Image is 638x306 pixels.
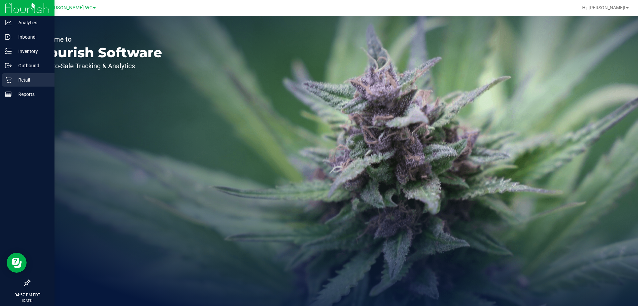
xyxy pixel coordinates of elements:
[12,47,52,55] p: Inventory
[3,292,52,298] p: 04:57 PM EDT
[12,33,52,41] p: Inbound
[3,298,52,303] p: [DATE]
[12,76,52,84] p: Retail
[12,90,52,98] p: Reports
[36,63,162,69] p: Seed-to-Sale Tracking & Analytics
[36,46,162,59] p: Flourish Software
[5,48,12,55] inline-svg: Inventory
[36,36,162,43] p: Welcome to
[5,91,12,98] inline-svg: Reports
[5,62,12,69] inline-svg: Outbound
[12,19,52,27] p: Analytics
[582,5,625,10] span: Hi, [PERSON_NAME]!
[7,253,27,273] iframe: Resource center
[5,77,12,83] inline-svg: Retail
[40,5,92,11] span: St. [PERSON_NAME] WC
[5,19,12,26] inline-svg: Analytics
[5,34,12,40] inline-svg: Inbound
[12,62,52,70] p: Outbound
